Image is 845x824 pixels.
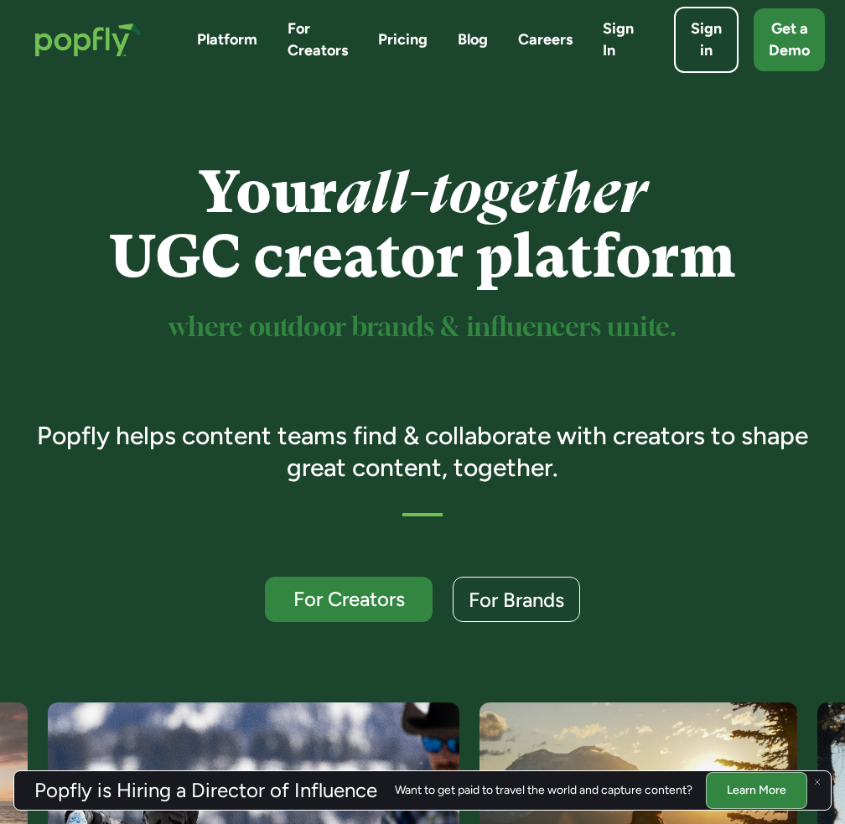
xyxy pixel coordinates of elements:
[280,588,417,609] div: For Creators
[265,577,433,622] a: For Creators
[168,315,677,341] sup: where outdoor brands & influencers unite.
[20,420,825,483] h3: Popfly helps content teams find & collaborate with creators to shape great content, together.
[395,784,692,797] div: Want to get paid to travel the world and capture content?
[518,29,573,50] a: Careers
[769,18,810,60] div: Get a Demo
[288,18,348,60] a: For Creators
[337,158,646,226] em: all-together
[706,772,807,808] a: Learn More
[469,589,564,610] div: For Brands
[691,18,722,60] div: Sign in
[378,29,428,50] a: Pricing
[34,780,377,801] h3: Popfly is Hiring a Director of Influence
[754,8,825,70] a: Get a Demo
[453,577,580,622] a: For Brands
[20,8,157,72] a: home
[20,160,825,289] h1: Your UGC creator platform
[197,29,257,50] a: Platform
[674,7,739,72] a: Sign in
[603,18,634,60] a: Sign In
[458,29,488,50] a: Blog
